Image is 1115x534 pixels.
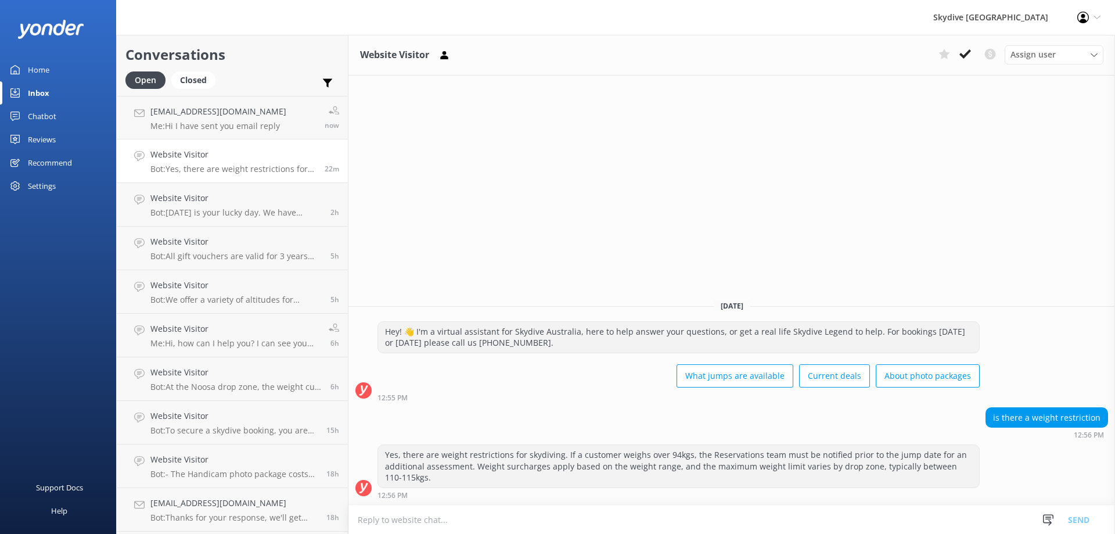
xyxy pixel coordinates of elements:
span: Sep 27 2025 07:54am (UTC +10:00) Australia/Brisbane [330,295,339,304]
h4: [EMAIL_ADDRESS][DOMAIN_NAME] [150,497,318,510]
div: Hey! 👋 I'm a virtual assistant for Skydive Australia, here to help answer your questions, or get ... [378,322,979,353]
img: yonder-white-logo.png [17,20,84,39]
p: Bot: Thanks for your response, we'll get back to you as soon as we can during opening hours. [150,513,318,523]
span: Sep 26 2025 10:10pm (UTC +10:00) Australia/Brisbane [326,425,339,435]
span: Sep 27 2025 10:23am (UTC +10:00) Australia/Brisbane [330,207,339,217]
div: Recommend [28,151,72,174]
div: Sep 27 2025 12:55pm (UTC +10:00) Australia/Brisbane [377,393,980,402]
a: Website VisitorBot:[DATE] is your lucky day. We have exclusive offers when you book direct! Visit... [117,183,348,227]
button: Current deals [799,364,870,388]
div: Inbox [28,81,49,105]
p: Bot: [DATE] is your lucky day. We have exclusive offers when you book direct! Visit our specials ... [150,207,322,218]
button: What jumps are available [677,364,793,388]
div: Closed [171,71,215,89]
span: Sep 27 2025 07:09am (UTC +10:00) Australia/Brisbane [330,338,339,348]
span: Sep 26 2025 06:50pm (UTC +10:00) Australia/Brisbane [326,469,339,479]
span: Sep 27 2025 01:18pm (UTC +10:00) Australia/Brisbane [325,120,339,130]
span: Sep 27 2025 12:56pm (UTC +10:00) Australia/Brisbane [325,164,339,174]
div: Chatbot [28,105,56,128]
h4: Website Visitor [150,235,322,248]
p: Bot: At the Noosa drop zone, the weight cut-off limit is typically between 110-115kgs. Customers ... [150,382,322,392]
a: Website VisitorMe:Hi, how can I help you? I can see you have booked with transfer from [GEOGRAPHI... [117,314,348,357]
a: [EMAIL_ADDRESS][DOMAIN_NAME]Bot:Thanks for your response, we'll get back to you as soon as we can... [117,488,348,532]
a: Closed [171,73,221,86]
a: Website VisitorBot:All gift vouchers are valid for 3 years from the purchase date.5h [117,227,348,270]
p: Me: Hi, how can I help you? I can see you have booked with transfer from [GEOGRAPHIC_DATA], you w... [150,338,320,349]
div: is there a weight restriction [986,408,1107,428]
p: Bot: To secure a skydive booking, you are required to make full payment in advance. We offer vari... [150,425,318,436]
h4: Website Visitor [150,322,320,335]
div: Help [51,499,67,522]
h4: Website Visitor [150,279,322,292]
div: Reviews [28,128,56,151]
a: Website VisitorBot:At the Noosa drop zone, the weight cut-off limit is typically between 110-115k... [117,357,348,401]
div: Yes, there are weight restrictions for skydiving. If a customer weighs over 94kgs, the Reservatio... [378,445,979,488]
p: Bot: We offer a variety of altitudes for skydiving, with all dropzones providing jumps up to 15,0... [150,295,322,305]
div: Assign User [1005,45,1103,64]
h4: [EMAIL_ADDRESS][DOMAIN_NAME] [150,105,286,118]
h4: Website Visitor [150,192,322,205]
h4: Website Visitor [150,453,318,466]
strong: 12:55 PM [377,395,408,402]
strong: 12:56 PM [377,492,408,499]
h4: Website Visitor [150,148,316,161]
p: Bot: All gift vouchers are valid for 3 years from the purchase date. [150,251,322,261]
a: [EMAIL_ADDRESS][DOMAIN_NAME]Me:Hi I have sent you email replynow [117,96,348,139]
div: Home [28,58,49,81]
div: Open [125,71,166,89]
p: Bot: - The Handicam photo package costs $129 per person and includes photos of your entire experi... [150,469,318,479]
button: About photo packages [876,364,980,388]
h4: Website Visitor [150,366,322,379]
h4: Website Visitor [150,410,318,422]
h2: Conversations [125,44,339,66]
span: Assign user [1010,48,1056,61]
div: Support Docs [36,476,83,499]
span: Sep 27 2025 06:58am (UTC +10:00) Australia/Brisbane [330,382,339,392]
span: Sep 27 2025 08:04am (UTC +10:00) Australia/Brisbane [330,251,339,261]
span: [DATE] [714,301,750,311]
a: Website VisitorBot:We offer a variety of altitudes for skydiving, with all dropzones providing ju... [117,270,348,314]
span: Sep 26 2025 06:28pm (UTC +10:00) Australia/Brisbane [326,513,339,522]
div: Sep 27 2025 12:56pm (UTC +10:00) Australia/Brisbane [985,431,1108,439]
strong: 12:56 PM [1074,432,1104,439]
div: Sep 27 2025 12:56pm (UTC +10:00) Australia/Brisbane [377,491,980,499]
p: Me: Hi I have sent you email reply [150,121,286,131]
a: Website VisitorBot:- The Handicam photo package costs $129 per person and includes photos of your... [117,445,348,488]
div: Settings [28,174,56,198]
a: Website VisitorBot:Yes, there are weight restrictions for skydiving. If a customer weighs over 94... [117,139,348,183]
a: Website VisitorBot:To secure a skydive booking, you are required to make full payment in advance.... [117,401,348,445]
a: Open [125,73,171,86]
h3: Website Visitor [360,48,429,63]
p: Bot: Yes, there are weight restrictions for skydiving. If a customer weighs over 94kgs, the Reser... [150,164,316,174]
